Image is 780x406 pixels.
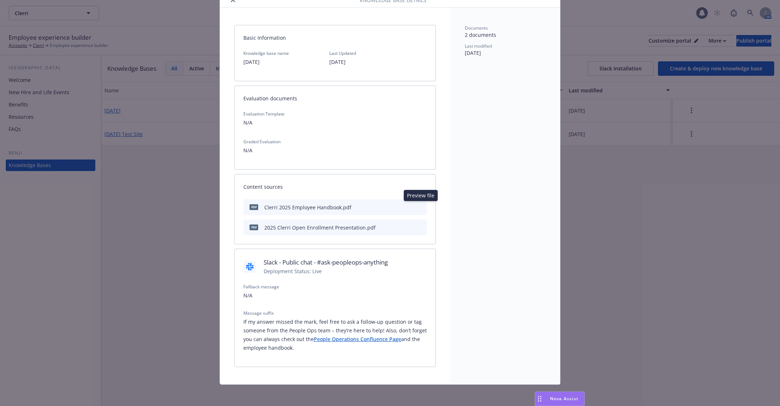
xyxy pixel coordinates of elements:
[406,224,412,231] button: download file
[235,25,435,50] div: Basic Information
[264,204,351,211] div: Clerri 2025 Employee Handbook.pdf
[404,204,410,211] button: download file
[243,139,427,145] span: Graded Evaluation
[329,58,356,66] p: [DATE]
[243,310,427,316] span: Message suffix
[535,392,544,406] div: Drag to move
[243,284,427,290] span: Fallback message
[264,258,388,267] span: Slack - Public chat - #ask-peopleops-anything
[314,336,401,342] a: People Operations Confluence Page
[417,224,424,231] button: preview file
[465,25,488,31] span: Documents
[264,267,388,275] span: Deployment Status: Live
[416,204,424,211] button: preview file
[465,31,496,38] span: 2 documents
[243,318,427,352] p: If my answer missed the mark, feel free to ask a follow-up question or tag someone from the Peopl...
[243,118,427,127] p: N/A
[264,224,376,231] div: 2025 Clerri Open Enrollment Presentation.pdf
[250,224,258,230] span: pdf
[250,204,258,210] span: pdf
[329,50,356,56] span: Last Updated
[235,174,435,199] div: Content sources
[550,396,578,402] span: Nova Assist
[243,50,289,56] span: Knowledge base name
[243,291,427,300] p: N/A
[243,146,427,155] p: N/A
[243,58,289,66] p: [DATE]
[404,190,438,201] div: Preview file
[535,392,585,406] button: Nova Assist
[243,111,427,117] span: Evaluation Template
[235,86,435,111] div: Evaluation documents
[465,43,492,49] span: Last modified
[465,49,481,56] span: [DATE]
